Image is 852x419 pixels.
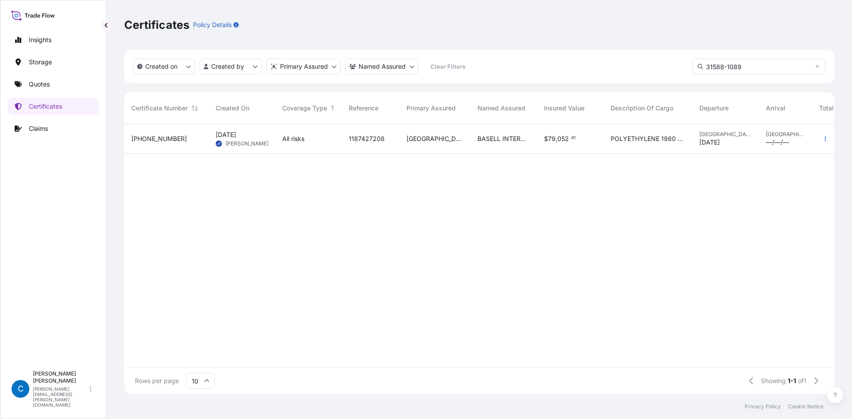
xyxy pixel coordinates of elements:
span: Insured Value [544,104,584,113]
span: [PHONE_NUMBER] [131,134,187,143]
span: 1187427208 [349,134,385,143]
button: createdOn Filter options [133,59,195,74]
a: Quotes [8,75,99,93]
a: Privacy Policy [745,403,781,410]
p: Policy Details [193,20,232,29]
p: Named Assured [359,62,406,71]
span: C [18,384,24,393]
p: [PERSON_NAME][EMAIL_ADDRESS][PERSON_NAME][DOMAIN_NAME] [33,386,88,407]
a: Insights [8,31,99,49]
a: Claims [8,120,99,137]
button: Sort [329,103,339,114]
input: Search Certificate or Reference... [692,59,825,74]
span: 79 [548,136,556,142]
button: Clear Filters [423,59,473,74]
span: Total [819,104,834,113]
span: , [556,136,557,142]
span: [GEOGRAPHIC_DATA] [406,134,463,143]
p: Created on [145,62,177,71]
button: Sort [189,103,200,114]
span: Created On [216,104,249,113]
button: cargoOwner Filter options [345,59,418,74]
button: createdBy Filter options [200,59,262,74]
p: Created by [211,62,244,71]
span: 41 [571,137,576,140]
span: Primary Assured [406,104,456,113]
span: [DATE] [699,138,720,147]
span: All risks [282,134,304,143]
span: [GEOGRAPHIC_DATA] [766,131,805,138]
p: Certificates [29,102,62,111]
a: Storage [8,53,99,71]
span: Arrival [766,104,785,113]
p: Quotes [29,80,50,89]
span: $ [544,136,548,142]
p: [PERSON_NAME] [PERSON_NAME] [33,370,88,384]
span: Reference [349,104,379,113]
p: Storage [29,58,52,67]
span: BASELL INTERNATIONAL TRADING FZE [477,134,530,143]
span: Rows per page [135,376,179,385]
p: Clear Filters [430,62,465,71]
a: Cookie Notice [788,403,824,410]
a: Certificates [8,98,99,115]
span: Description Of Cargo [611,104,673,113]
span: Departure [699,104,729,113]
span: 1-1 [788,376,796,385]
span: Certificate Number [131,104,188,113]
span: —/—/— [766,138,789,147]
span: POLYETHYLENE 1980 BAGS LOADED ONTO 36 PALLETS LOADED INTO 1 40 HIGH CUBE CONTAINER PURELL PE 3020... [611,134,685,143]
span: [DATE] [216,130,236,139]
button: distributor Filter options [266,59,341,74]
span: [PERSON_NAME] [225,140,268,147]
span: Coverage Type [282,104,327,113]
span: . [569,137,571,140]
p: Insights [29,35,51,44]
span: [GEOGRAPHIC_DATA] [699,131,752,138]
span: JF [217,139,221,148]
p: Claims [29,124,48,133]
span: 052 [557,136,569,142]
p: Primary Assured [280,62,328,71]
span: Showing [761,376,786,385]
span: of 1 [798,376,806,385]
p: Certificates [124,18,189,32]
span: Named Assured [477,104,525,113]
